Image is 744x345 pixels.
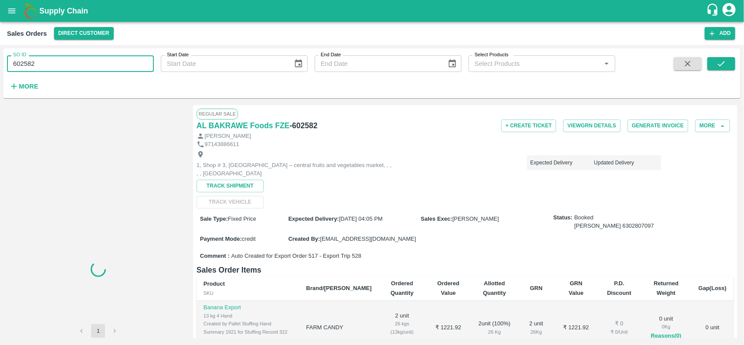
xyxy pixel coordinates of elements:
b: Brand/[PERSON_NAME] [306,285,371,291]
nav: pagination navigation [73,324,123,338]
span: [DATE] 04:05 PM [339,215,383,222]
span: [EMAIL_ADDRESS][DOMAIN_NAME] [320,236,416,242]
div: 13 kg 4 Hand [204,312,292,320]
span: Auto Created for Export Order 517 - Export Trip 528 [231,252,361,260]
span: [PERSON_NAME] [452,215,499,222]
div: 26 Kg [478,328,511,336]
label: SO ID [13,51,26,58]
div: 2 unit ( 100 %) [478,320,511,336]
label: Expected Delivery : [288,215,339,222]
button: page 1 [91,324,105,338]
span: Fixed Price [228,215,256,222]
div: Created by Pallet Stuffing Hand Summary 1921 for Stuffing Record 322 SO: 602582 [204,320,292,344]
label: Comment : [200,252,230,260]
b: GRN [530,285,543,291]
div: account of current user [721,2,737,20]
label: Sale Type : [200,215,228,222]
span: Regular Sale [197,109,238,119]
input: Start Date [161,55,287,72]
h6: Sales Order Items [197,264,734,276]
strong: More [19,83,38,90]
p: Expected Delivery [530,159,594,167]
button: Add [705,27,735,40]
button: Generate Invoice [628,120,688,132]
b: Allotted Quantity [483,280,506,296]
b: GRN Value [569,280,584,296]
button: + Create Ticket [501,120,556,132]
label: Select Products [475,51,509,58]
span: credit [242,236,256,242]
div: SKU [204,289,292,297]
b: Supply Chain [39,7,88,15]
div: 26 Kg [525,328,548,336]
b: P.D. Discount [607,280,632,296]
div: customer-support [706,3,721,19]
label: Payment Mode : [200,236,242,242]
div: [PERSON_NAME] 6302807097 [574,222,654,230]
label: Created By : [288,236,320,242]
a: Supply Chain [39,5,706,17]
input: Select Products [471,58,598,69]
label: Start Date [167,51,189,58]
a: AL BAKRAWE Foods FZE [197,120,290,132]
h6: - 602582 [289,120,317,132]
div: 0 Kg [648,323,684,331]
button: More [695,120,730,132]
b: Ordered Value [437,280,459,296]
b: Gap(Loss) [699,285,727,291]
input: Enter SO ID [7,55,154,72]
input: End Date [315,55,441,72]
b: Ordered Quantity [391,280,414,296]
p: 1, Shop # 3, [GEOGRAPHIC_DATA] – central fruits and vegetables market, , , , , [GEOGRAPHIC_DATA] [197,161,393,178]
button: Open [601,58,612,69]
div: Sales Orders [7,28,47,39]
span: Booked [574,214,654,230]
div: 26 kgs (13kg/unit) [386,320,419,336]
div: 2 unit [525,320,548,336]
button: Choose date [444,55,461,72]
label: End Date [321,51,341,58]
div: 0 unit [648,315,684,341]
button: open drawer [2,1,22,21]
p: 97143886611 [204,140,239,149]
div: ₹ 0 [605,320,634,328]
label: Sales Exec : [421,215,452,222]
img: logo [22,2,39,20]
button: Select DC [54,27,114,40]
button: Reasons(0) [648,331,684,341]
div: ₹ 0 / Unit [605,328,634,336]
button: ViewGRN Details [563,120,621,132]
p: Banana Export [204,304,292,312]
p: [PERSON_NAME] [204,132,251,140]
button: Track Shipment [197,180,264,192]
button: More [7,79,41,94]
label: Status: [554,214,573,222]
p: Updated Delivery [594,159,658,167]
button: Choose date [290,55,307,72]
div: ₹ 610.96 / Unit [386,336,419,344]
b: Returned Weight [654,280,679,296]
b: Product [204,280,225,287]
